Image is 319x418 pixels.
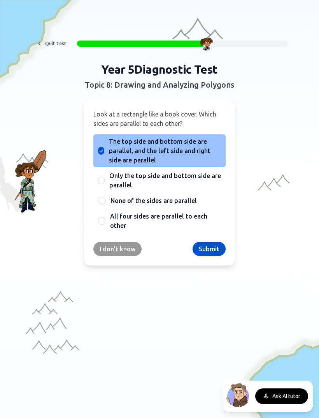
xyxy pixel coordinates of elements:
[193,242,226,256] button: Submit
[31,37,71,50] button: Quit Test
[16,79,303,90] h2: Topic 8: Drawing and Analyzing Polygons
[110,196,197,205] span: None of the sides are parallel
[226,382,251,407] img: North
[109,137,221,165] span: The top side and bottom side are parallel, and the left side and right side are parallel
[93,111,216,127] span: Look at a rectangle like a book cover. Which sides are parallel to each other?
[109,171,221,190] span: Only the top side and bottom side are parallel
[16,62,303,76] h1: Year 5 Diagnostic Test
[255,388,308,404] button: Ask AI tutor
[110,212,221,230] span: All four sides are parallel to each other
[200,37,214,51] img: Character
[93,242,142,256] button: I don't know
